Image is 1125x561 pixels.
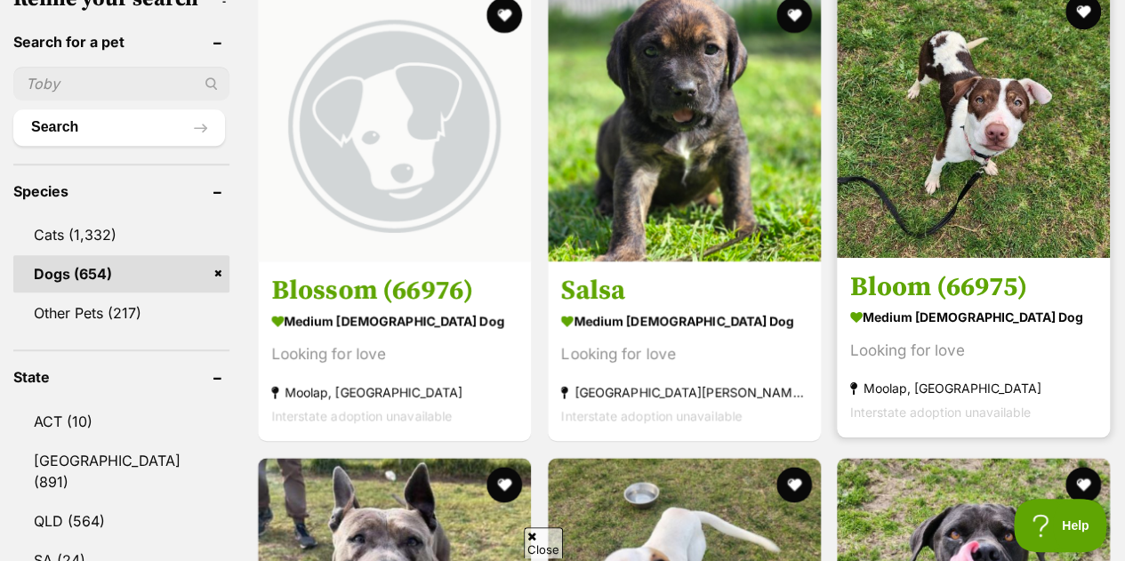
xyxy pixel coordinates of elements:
h3: Salsa [561,274,808,308]
a: Dogs (654) [13,255,229,293]
h3: Blossom (66976) [271,274,518,308]
strong: Moolap, [GEOGRAPHIC_DATA] [271,380,518,404]
a: Bloom (66975) medium [DEMOGRAPHIC_DATA] Dog Looking for love Moolap, [GEOGRAPHIC_DATA] Interstate... [837,257,1110,437]
strong: medium [DEMOGRAPHIC_DATA] Dog [561,308,808,333]
input: Toby [13,67,229,100]
button: favourite [775,467,811,502]
strong: medium [DEMOGRAPHIC_DATA] Dog [271,308,518,333]
strong: medium [DEMOGRAPHIC_DATA] Dog [850,304,1097,330]
a: Blossom (66976) medium [DEMOGRAPHIC_DATA] Dog Looking for love Moolap, [GEOGRAPHIC_DATA] Intersta... [258,260,531,441]
h3: Bloom (66975) [850,270,1097,304]
a: QLD (564) [13,502,229,540]
a: Cats (1,332) [13,216,229,253]
span: Close [524,527,563,558]
a: Salsa medium [DEMOGRAPHIC_DATA] Dog Looking for love [GEOGRAPHIC_DATA][PERSON_NAME][GEOGRAPHIC_DA... [548,260,821,441]
button: favourite [486,467,522,502]
header: Search for a pet [13,34,229,50]
div: Looking for love [850,339,1097,363]
strong: Moolap, [GEOGRAPHIC_DATA] [850,376,1097,400]
strong: [GEOGRAPHIC_DATA][PERSON_NAME][GEOGRAPHIC_DATA] [561,380,808,404]
div: Looking for love [561,342,808,366]
span: Interstate adoption unavailable [271,408,452,423]
a: ACT (10) [13,403,229,440]
iframe: Help Scout Beacon - Open [1014,499,1107,552]
a: [GEOGRAPHIC_DATA] (891) [13,442,229,501]
span: Interstate adoption unavailable [850,405,1031,420]
a: Other Pets (217) [13,294,229,332]
button: favourite [1065,467,1101,502]
header: State [13,369,229,385]
button: Search [13,109,225,145]
div: Looking for love [271,342,518,366]
span: Interstate adoption unavailable [561,408,742,423]
header: Species [13,183,229,199]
